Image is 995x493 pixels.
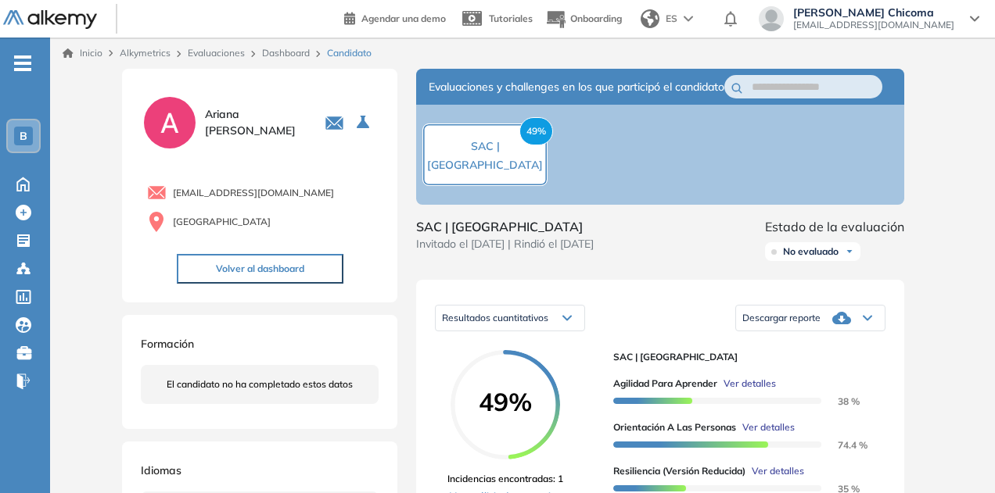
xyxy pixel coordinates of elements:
[613,350,873,364] span: SAC | [GEOGRAPHIC_DATA]
[717,377,776,391] button: Ver detalles
[3,10,97,30] img: Logo
[613,377,717,391] span: Agilidad para Aprender
[783,245,839,258] span: No evaluado
[742,420,795,434] span: Ver detalles
[167,377,353,391] span: El candidato no ha completado estos datos
[327,46,372,60] span: Candidato
[120,47,171,59] span: Alkymetrics
[141,463,181,477] span: Idiomas
[489,13,533,24] span: Tutoriales
[416,217,594,236] span: SAC | [GEOGRAPHIC_DATA]
[20,130,27,142] span: B
[666,12,677,26] span: ES
[793,19,954,31] span: [EMAIL_ADDRESS][DOMAIN_NAME]
[350,109,379,137] button: Seleccione la evaluación activa
[205,106,306,139] span: Ariana [PERSON_NAME]
[344,8,446,27] a: Agendar una demo
[742,312,821,324] span: Descargar reporte
[416,236,594,252] span: Invitado el [DATE] | Rindió el [DATE]
[173,215,271,229] span: [GEOGRAPHIC_DATA]
[427,139,543,172] span: SAC | [GEOGRAPHIC_DATA]
[447,472,563,486] span: Incidencias encontradas: 1
[451,389,560,414] span: 49%
[752,464,804,478] span: Ver detalles
[63,46,102,60] a: Inicio
[819,395,860,407] span: 38 %
[429,79,724,95] span: Evaluaciones y challenges en los que participó el candidato
[177,254,343,284] button: Volver al dashboard
[613,464,745,478] span: Resiliencia (versión reducida)
[519,117,553,145] span: 49%
[613,420,736,434] span: Orientación a las personas
[724,377,776,391] span: Ver detalles
[141,337,194,351] span: Formación
[545,2,622,36] button: Onboarding
[442,312,548,323] span: Resultados cuantitativos
[793,6,954,19] span: [PERSON_NAME] Chicoma
[736,420,795,434] button: Ver detalles
[361,13,446,24] span: Agendar una demo
[745,464,804,478] button: Ver detalles
[845,247,854,256] img: Ícono de flecha
[765,217,904,236] span: Estado de la evaluación
[141,94,199,152] img: PROFILE_MENU_LOGO_USER
[188,47,245,59] a: Evaluaciones
[819,439,867,451] span: 74.4 %
[684,16,693,22] img: arrow
[262,47,310,59] a: Dashboard
[641,9,659,28] img: world
[173,186,334,200] span: [EMAIL_ADDRESS][DOMAIN_NAME]
[14,62,31,65] i: -
[570,13,622,24] span: Onboarding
